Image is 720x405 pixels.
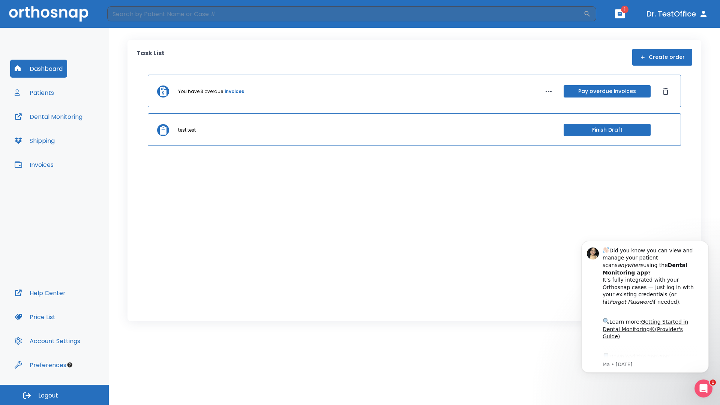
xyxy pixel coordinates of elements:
[710,379,716,385] span: 1
[564,85,651,97] button: Pay overdue invoices
[38,391,58,400] span: Logout
[10,132,59,150] button: Shipping
[178,127,196,133] p: test test
[621,6,628,13] span: 1
[10,60,67,78] button: Dashboard
[10,156,58,174] button: Invoices
[694,379,712,397] iframe: Intercom live chat
[632,49,692,66] button: Create order
[10,84,58,102] button: Patients
[10,284,70,302] button: Help Center
[564,124,651,136] button: Finish Draft
[136,49,165,66] p: Task List
[10,356,71,374] button: Preferences
[225,88,244,95] a: invoices
[10,332,85,350] button: Account Settings
[10,308,60,326] button: Price List
[107,6,583,21] input: Search by Patient Name or Case #
[9,6,88,21] img: Orthosnap
[660,85,672,97] button: Dismiss
[66,361,73,368] div: Tooltip anchor
[178,88,223,95] p: You have 3 overdue
[10,108,87,126] button: Dental Monitoring
[570,231,720,401] iframe: Intercom notifications message
[643,7,711,21] button: Dr. TestOffice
